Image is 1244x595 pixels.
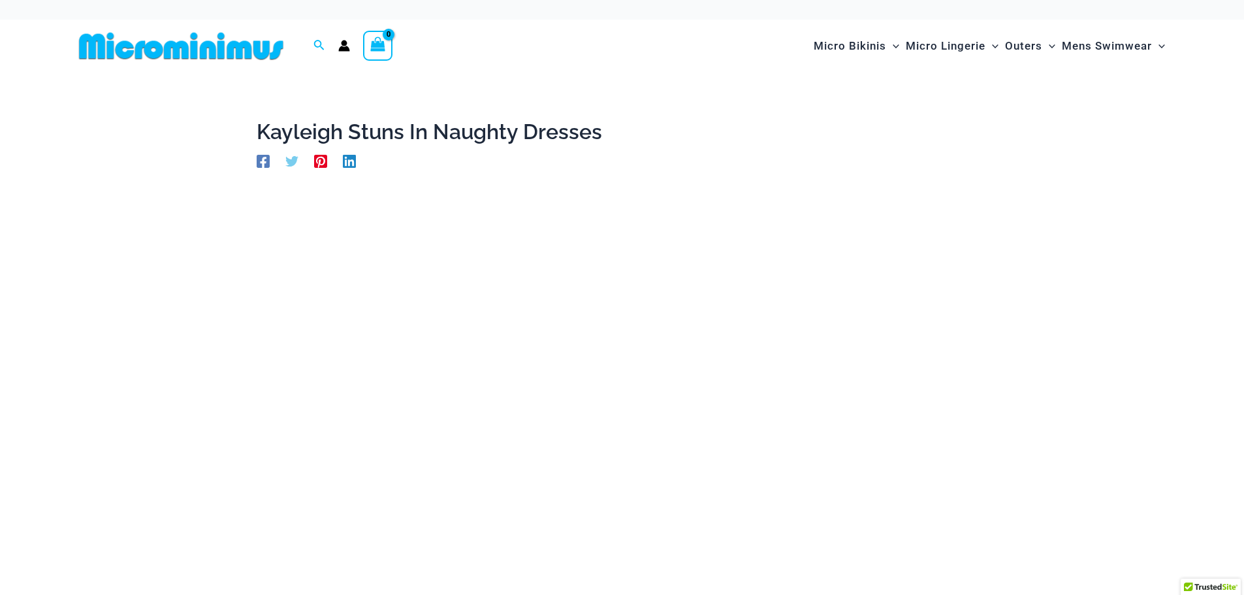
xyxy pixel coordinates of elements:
span: Outers [1005,29,1042,63]
span: Menu Toggle [886,29,899,63]
a: Mens SwimwearMenu ToggleMenu Toggle [1059,26,1168,66]
span: Menu Toggle [985,29,998,63]
a: Twitter [285,153,298,168]
span: Micro Bikinis [814,29,886,63]
h1: Kayleigh Stuns In Naughty Dresses [257,120,988,144]
span: Menu Toggle [1042,29,1055,63]
nav: Site Navigation [808,24,1171,68]
a: Micro LingerieMenu ToggleMenu Toggle [902,26,1002,66]
a: Account icon link [338,40,350,52]
span: Menu Toggle [1152,29,1165,63]
a: Search icon link [313,38,325,54]
a: Pinterest [314,153,327,168]
a: View Shopping Cart, empty [363,31,393,61]
a: Linkedin [343,153,356,168]
a: Micro BikinisMenu ToggleMenu Toggle [810,26,902,66]
span: Micro Lingerie [906,29,985,63]
img: MM SHOP LOGO FLAT [74,31,289,61]
span: Mens Swimwear [1062,29,1152,63]
a: OutersMenu ToggleMenu Toggle [1002,26,1059,66]
a: Facebook [257,153,270,168]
